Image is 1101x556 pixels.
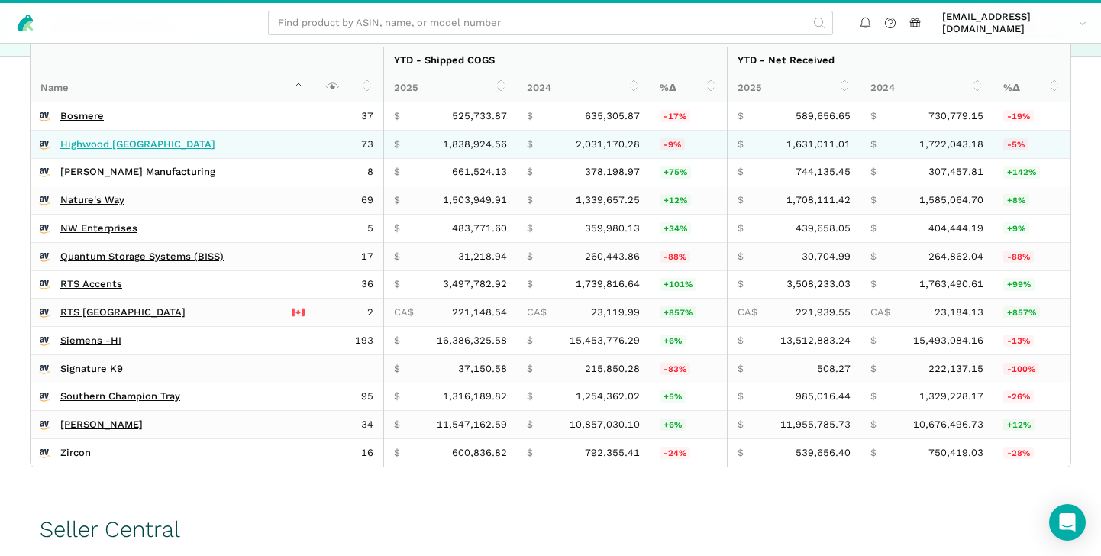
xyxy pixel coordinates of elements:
[394,138,400,150] span: $
[928,110,983,122] span: 730,779.15
[993,215,1070,243] td: 8.71%
[527,222,533,234] span: $
[796,390,851,402] span: 985,016.44
[527,166,533,178] span: $
[993,270,1070,299] td: 98.94%
[650,215,727,243] td: 34.39%
[928,447,983,459] span: 750,419.03
[993,242,1070,270] td: -88.41%
[660,278,696,290] span: +101%
[650,354,727,383] td: -82.79%
[780,335,851,347] span: 13,512,883.24
[913,419,983,431] span: 10,676,496.73
[738,194,744,206] span: $
[443,138,507,150] span: 1,838,924.56
[738,419,744,431] span: $
[585,251,640,263] span: 260,443.86
[527,363,533,375] span: $
[394,222,400,234] span: $
[650,74,727,102] th: %Δ: activate to sort column ascending
[60,306,186,318] a: RTS [GEOGRAPHIC_DATA]
[394,419,400,431] span: $
[993,102,1070,130] td: -19.31%
[870,335,877,347] span: $
[452,447,507,459] span: 600,836.82
[870,222,877,234] span: $
[585,363,640,375] span: 215,850.28
[938,8,1092,38] a: [EMAIL_ADDRESS][DOMAIN_NAME]
[60,447,91,459] a: Zircon
[315,383,383,411] td: 95
[919,194,983,206] span: 1,585,064.70
[383,74,517,102] th: 2025: activate to sort column ascending
[993,299,1070,327] td: 857.29%
[527,419,533,431] span: $
[60,138,215,150] a: Highwood [GEOGRAPHIC_DATA]
[315,242,383,270] td: 17
[394,363,400,375] span: $
[786,194,851,206] span: 1,708,111.42
[650,130,727,158] td: -9.46%
[1003,447,1034,459] span: -28%
[458,251,507,263] span: 31,218.94
[993,354,1070,383] td: -99.77%
[315,186,383,215] td: 69
[394,278,400,290] span: $
[315,270,383,299] td: 36
[394,110,400,122] span: $
[650,158,727,186] td: 74.91%
[870,110,877,122] span: $
[443,390,507,402] span: 1,316,189.82
[993,327,1070,355] td: -12.78%
[738,54,835,66] strong: YTD - Net Received
[993,74,1070,102] th: %Δ: activate to sort column ascending
[660,251,690,263] span: -88%
[315,299,383,327] td: 2
[315,130,383,158] td: 73
[870,306,890,318] span: CA$
[817,363,851,375] span: 508.27
[650,270,727,299] td: 101.04%
[315,327,383,355] td: 193
[660,194,691,206] span: +12%
[738,278,744,290] span: $
[576,194,640,206] span: 1,339,657.25
[1003,166,1040,178] span: +142%
[527,447,533,459] span: $
[660,138,685,150] span: -9%
[60,363,123,375] a: Signature K9
[60,251,224,263] a: Quantum Storage Systems (BISS)
[738,166,744,178] span: $
[660,306,696,318] span: +857%
[935,306,983,318] span: 23,184.13
[527,194,533,206] span: $
[1003,251,1034,263] span: -88%
[993,186,1070,215] td: 7.76%
[527,306,547,318] span: CA$
[919,278,983,290] span: 1,763,490.61
[928,166,983,178] span: 307,457.81
[443,278,507,290] span: 3,497,782.92
[1003,390,1034,402] span: -26%
[919,138,983,150] span: 1,722,043.18
[527,278,533,290] span: $
[1049,504,1086,541] div: Open Intercom Messenger
[570,335,640,347] span: 15,453,776.29
[738,306,757,318] span: CA$
[585,447,640,459] span: 792,355.41
[60,419,143,431] a: [PERSON_NAME]
[786,278,851,290] span: 3,508,233.03
[1003,306,1040,318] span: +857%
[315,47,383,102] th: : activate to sort column ascending
[315,439,383,467] td: 16
[870,447,877,459] span: $
[1003,194,1029,206] span: +8%
[870,251,877,263] span: $
[913,335,983,347] span: 15,493,084.16
[780,419,851,431] span: 11,955,785.73
[585,222,640,234] span: 359,980.13
[268,11,833,36] input: Find product by ASIN, name, or model number
[394,194,400,206] span: $
[660,390,686,402] span: +5%
[437,335,507,347] span: 16,386,325.58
